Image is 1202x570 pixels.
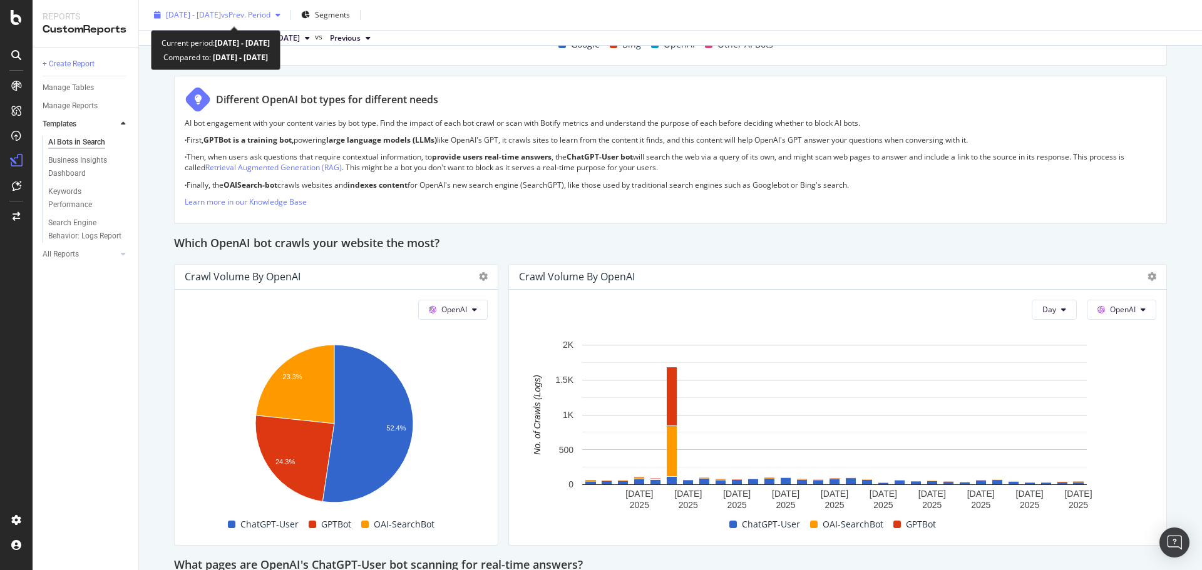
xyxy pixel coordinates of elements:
button: OpenAI [1087,300,1156,320]
text: 0 [568,479,573,489]
strong: OAISearch-bot [223,180,277,190]
text: [DATE] [821,489,848,499]
text: [DATE] [674,489,702,499]
span: OpenAI [441,304,467,315]
div: Which OpenAI bot crawls your website the most? [174,234,1167,254]
span: GPTBot [906,517,936,532]
a: Search Engine Behavior: Logs Report [48,216,130,243]
div: Search Engine Behavior: Logs Report [48,216,122,243]
strong: ChatGPT-User bot [567,151,633,162]
div: Manage Tables [43,81,94,94]
button: Segments [296,5,355,25]
div: Compared to: [163,50,268,64]
strong: · [185,151,187,162]
button: OpenAI [418,300,488,320]
div: Reports [43,10,128,23]
a: Business Insights Dashboard [48,154,130,180]
p: Then, when users ask questions that require contextual information, to , the will search the web ... [185,151,1156,173]
div: All Reports [43,248,79,261]
text: 2025 [824,500,844,510]
p: Finally, the crawls websites and for OpenAI's new search engine (SearchGPT), like those used by t... [185,180,1156,190]
p: First, powering like OpenAI's GPT, it crawls sites to learn from the content it finds, and this c... [185,135,1156,145]
text: 500 [559,445,574,455]
div: + Create Report [43,58,95,71]
a: Manage Reports [43,99,130,113]
svg: A chart. [185,338,484,514]
strong: · [185,135,187,145]
div: Crawl Volume by OpenAIDayOpenAIA chart.ChatGPT-UserOAI-SearchBotGPTBot [508,264,1167,546]
text: 2025 [873,500,893,510]
span: [DATE] - [DATE] [166,9,221,20]
text: 23.3% [282,373,302,380]
span: Previous [330,33,361,44]
div: Manage Reports [43,99,98,113]
p: AI bot engagement with your content varies by bot type. Find the impact of each bot crawl or scan... [185,118,1156,128]
a: AI Bots in Search [48,136,130,149]
text: No. of Crawls (Logs) [532,375,542,455]
div: Templates [43,118,76,131]
span: Day [1042,304,1056,315]
strong: GPTBot is a training bot, [203,135,294,145]
div: Business Insights Dashboard [48,154,120,180]
button: Day [1032,300,1077,320]
text: 2025 [776,500,796,510]
div: AI Bots in Search [48,136,105,149]
a: Templates [43,118,117,131]
a: Manage Tables [43,81,130,94]
text: 52.4% [386,424,406,432]
text: [DATE] [1016,489,1044,499]
text: [DATE] [625,489,653,499]
button: [DATE] [270,31,315,46]
text: [DATE] [967,489,995,499]
span: OAI-SearchBot [374,517,434,532]
div: Open Intercom Messenger [1159,527,1189,557]
div: Crawl Volume by OpenAI [519,270,635,283]
text: 2025 [971,500,990,510]
text: [DATE] [918,489,946,499]
text: 2025 [630,500,649,510]
h2: Which OpenAI bot crawls your website the most? [174,234,439,254]
div: Different OpenAI bot types for different needsAI bot engagement with your content varies by bot t... [174,76,1167,224]
div: Different OpenAI bot types for different needs [216,93,438,107]
text: [DATE] [1064,489,1092,499]
b: [DATE] - [DATE] [215,38,270,48]
span: 2025 Aug. 1st [275,33,300,44]
span: ChatGPT-User [742,517,800,532]
span: vs Prev. Period [221,9,270,20]
strong: · [185,180,187,190]
text: [DATE] [772,489,799,499]
span: OpenAI [1110,304,1136,315]
a: Learn more in our Knowledge Base [185,196,307,207]
text: 2025 [727,500,747,510]
text: 1K [563,410,574,420]
span: Segments [315,9,350,20]
b: [DATE] - [DATE] [211,52,268,63]
span: vs [315,31,325,43]
text: 2K [563,340,574,350]
text: 2025 [1020,500,1039,510]
svg: A chart. [519,338,1149,514]
div: Current period: [162,36,270,50]
a: Retrieval Augmented Generation (RAG) [205,162,342,173]
a: + Create Report [43,58,130,71]
div: CustomReports [43,23,128,37]
button: [DATE] - [DATE]vsPrev. Period [149,5,285,25]
strong: large language models (LLMs) [326,135,437,145]
text: [DATE] [870,489,897,499]
strong: indexes content [347,180,408,190]
button: Previous [325,31,376,46]
a: All Reports [43,248,117,261]
text: 2025 [922,500,942,510]
div: Crawl Volume by OpenAI [185,270,300,283]
text: 2025 [1069,500,1088,510]
strong: provide users real-time answers [432,151,552,162]
text: [DATE] [723,489,751,499]
div: Keywords Performance [48,185,118,211]
span: GPTBot [321,517,351,532]
div: Crawl Volume by OpenAIOpenAIA chart.ChatGPT-UserGPTBotOAI-SearchBot [174,264,498,546]
span: ChatGPT-User [240,517,299,532]
text: 24.3% [275,458,295,466]
a: Keywords Performance [48,185,130,211]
